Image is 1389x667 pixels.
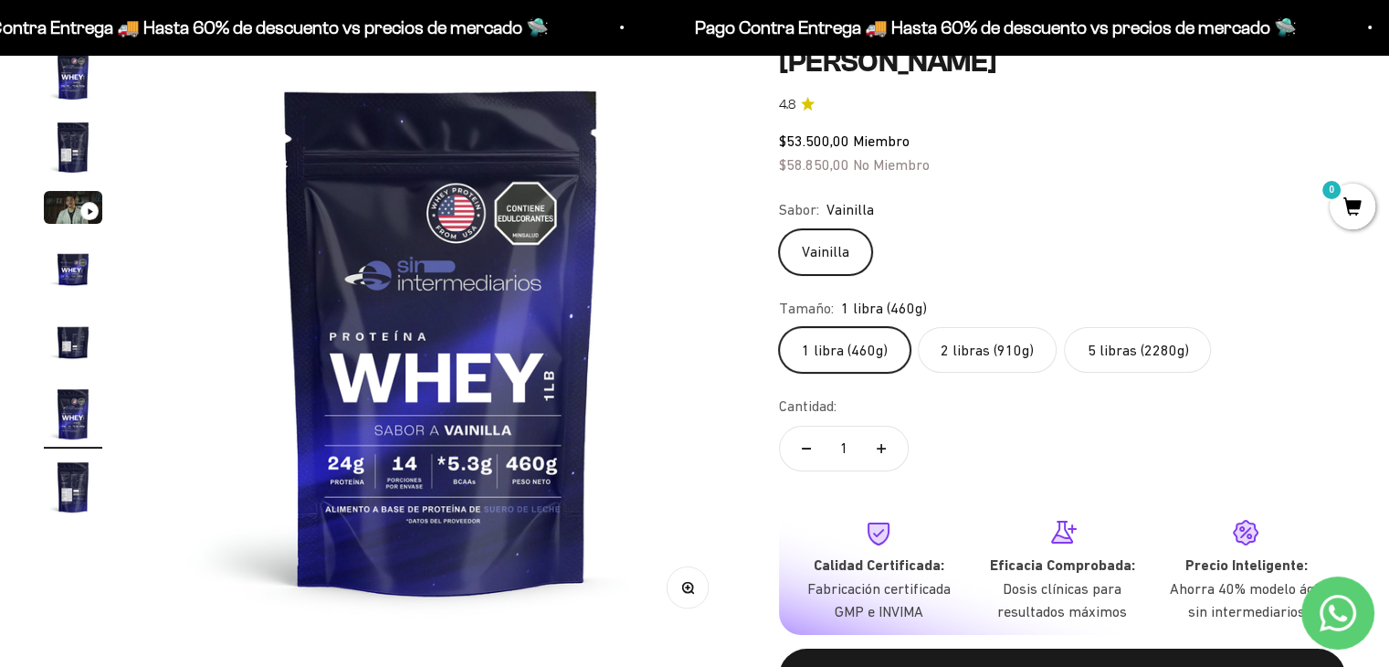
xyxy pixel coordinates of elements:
p: Fabricación certificada GMP e INVIMA [801,577,955,624]
mark: 0 [1321,179,1342,201]
img: Proteína Whey - Vainilla [147,45,736,634]
a: 4.84.8 de 5.0 estrellas [779,95,1345,115]
p: Dosis clínicas para resultados máximos [985,577,1140,624]
button: Reducir cantidad [780,427,833,471]
span: $53.500,00 [779,132,849,149]
span: Enviar [300,315,376,346]
strong: Eficacia Comprobada: [990,556,1135,574]
img: Proteína Whey - Vainilla [44,312,102,370]
div: País de origen de ingredientes [22,164,378,196]
p: Para decidirte a comprar este suplemento, ¿qué información específica sobre su pureza, origen o c... [22,29,378,112]
a: 0 [1330,198,1375,218]
label: Cantidad: [779,395,837,418]
div: Certificaciones de calidad [22,201,378,233]
span: 1 libra (460g) [841,297,927,321]
span: 4.8 [779,95,795,115]
legend: Sabor: [779,198,819,222]
button: Ir al artículo 3 [44,191,102,229]
button: Ir al artículo 7 [44,458,102,522]
img: Proteína Whey - Vainilla [44,118,102,176]
img: Proteína Whey - Vainilla [44,45,102,103]
button: Ir al artículo 6 [44,385,102,449]
img: Proteína Whey - Vainilla [44,238,102,297]
span: Miembro [853,132,910,149]
div: Detalles sobre ingredientes "limpios" [22,128,378,160]
img: Proteína Whey - Vainilla [44,385,102,443]
p: Ahorra 40% modelo ágil sin intermediarios [1169,577,1323,624]
button: Aumentar cantidad [855,427,908,471]
span: No Miembro [853,156,930,173]
button: Ir al artículo 4 [44,238,102,302]
h1: [PERSON_NAME] [779,45,1345,79]
div: Comparativa con otros productos similares [22,238,378,270]
button: Ir al artículo 1 [44,45,102,109]
span: $58.850,00 [779,156,849,173]
img: Proteína Whey - Vainilla [44,458,102,516]
strong: Calidad Certificada: [813,556,943,574]
p: Pago Contra Entrega 🚚 Hasta 60% de descuento vs precios de mercado 🛸 [475,13,1077,42]
button: Ir al artículo 5 [44,312,102,376]
button: Ir al artículo 2 [44,118,102,182]
span: Vainilla [826,198,874,222]
input: Otra (por favor especifica) [60,275,376,305]
legend: Tamaño: [779,297,834,321]
strong: Precio Inteligente: [1184,556,1307,574]
button: Enviar [298,315,378,346]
